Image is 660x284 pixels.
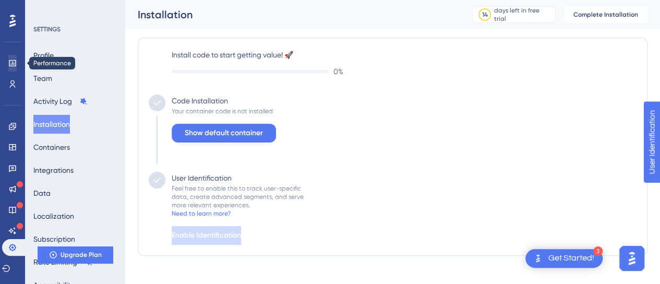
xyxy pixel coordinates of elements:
button: Containers [33,138,70,157]
div: SETTINGS [33,25,118,33]
button: Activity Log [33,92,88,111]
button: Rate Limiting [33,253,93,271]
span: Show default container [185,127,263,139]
label: Install code to start getting value! 🚀 [172,49,637,61]
button: Complete Installation [564,6,647,23]
button: Enable Identification [172,226,241,245]
button: Data [33,184,51,203]
div: Feel free to enable this to track user-specific data, create advanced segments, and serve more re... [172,184,304,209]
span: 0 % [333,65,343,78]
button: Team [33,69,52,88]
button: Integrations [33,161,74,180]
button: Localization [33,207,74,226]
button: Upgrade Plan [38,246,113,263]
div: Installation [138,7,446,22]
div: Code Installation [172,94,228,107]
span: User Identification [8,3,73,15]
img: launcher-image-alternative-text [532,252,544,265]
iframe: UserGuiding AI Assistant Launcher [616,243,647,274]
div: Open Get Started! checklist, remaining modules: 3 [525,249,603,268]
button: Show default container [172,124,276,143]
button: Subscription [33,230,75,249]
div: Your container code is not installed [172,107,273,115]
div: User Identification [172,172,232,184]
span: Upgrade Plan [61,251,102,259]
div: days left in free trial [494,6,552,23]
div: Need to learn more? [172,209,231,218]
div: 14 [482,10,488,19]
span: Enable Identification [172,229,241,242]
span: Complete Installation [573,10,638,19]
button: Installation [33,115,70,134]
div: 3 [593,246,603,256]
div: Get Started! [548,253,594,264]
button: Profile [33,46,54,65]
